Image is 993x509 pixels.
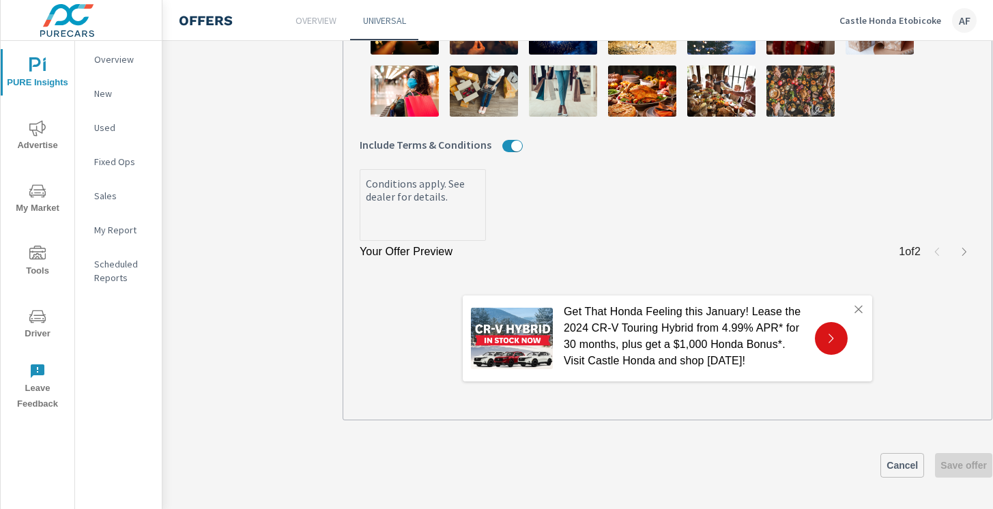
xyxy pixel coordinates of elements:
[887,459,918,471] span: Cancel
[363,14,406,27] p: Universal
[360,136,491,153] span: Include Terms & Conditions
[766,66,835,117] img: description
[450,66,518,117] img: description
[471,308,553,369] img: CR-V Hybrid - Family shot in snowy background
[94,121,151,134] p: Used
[75,220,162,240] div: My Report
[899,244,921,260] p: 1 of 2
[179,12,233,29] h4: Offers
[5,183,70,216] span: My Market
[687,66,755,117] img: description
[564,304,804,369] p: Get That Honda Feeling this January! Lease the 2024 CR-V Touring Hybrid from 4.99% APR* for 30 mo...
[94,87,151,100] p: New
[94,223,151,237] p: My Report
[529,66,597,117] img: description
[608,66,676,117] img: description
[1,41,74,418] div: nav menu
[296,14,336,27] p: Overview
[75,117,162,138] div: Used
[75,49,162,70] div: Overview
[360,244,452,260] p: Your Offer Preview
[5,363,70,412] span: Leave Feedback
[75,151,162,172] div: Fixed Ops
[952,8,977,33] div: AF
[75,83,162,104] div: New
[75,186,162,206] div: Sales
[75,254,162,288] div: Scheduled Reports
[94,257,151,285] p: Scheduled Reports
[880,453,924,478] a: Cancel
[5,246,70,279] span: Tools
[94,53,151,66] p: Overview
[360,172,485,240] textarea: Conditions apply. See dealer for details.
[94,189,151,203] p: Sales
[5,57,70,91] span: PURE Insights
[5,308,70,342] span: Driver
[511,140,522,152] button: Include Terms & Conditions
[94,155,151,169] p: Fixed Ops
[371,66,439,117] img: description
[5,120,70,154] span: Advertise
[839,14,941,27] p: Castle Honda Etobicoke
